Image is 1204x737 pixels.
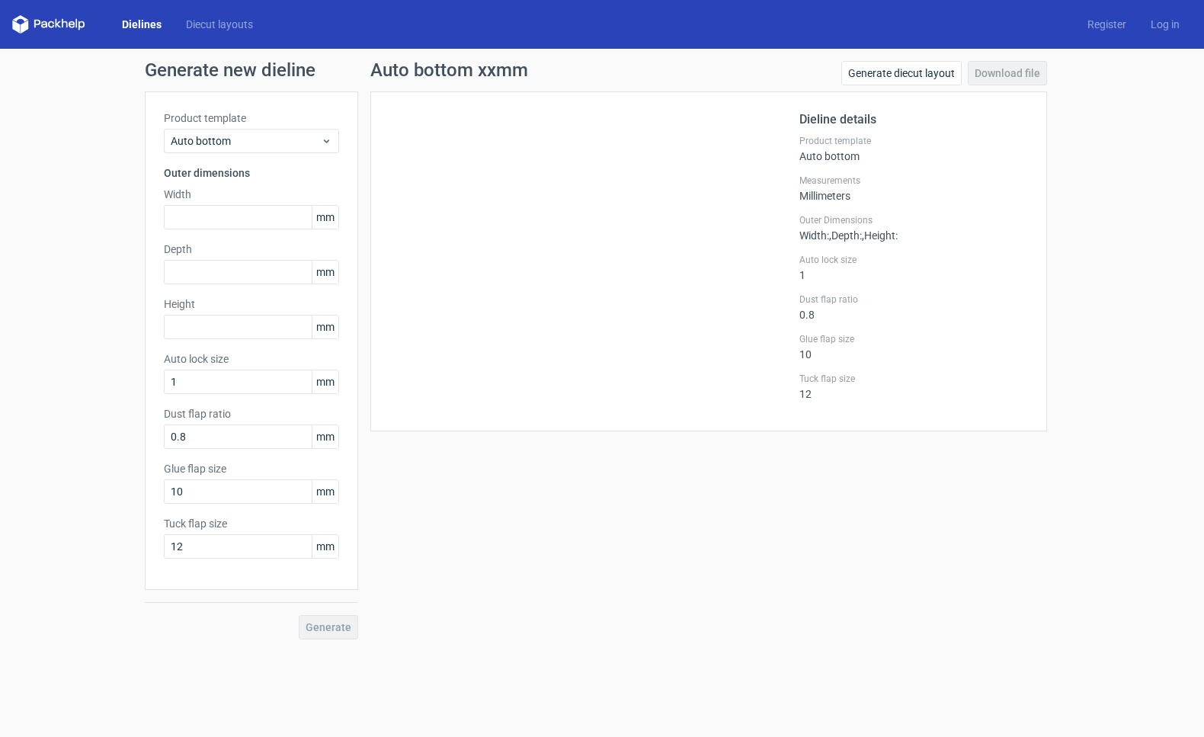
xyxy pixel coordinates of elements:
a: Generate diecut layout [841,61,962,85]
a: Register [1075,17,1138,32]
h1: Auto bottom xxmm [370,61,528,79]
label: Product template [164,111,339,126]
label: Auto lock size [799,254,1028,266]
span: mm [312,316,338,338]
span: Width : [799,229,829,242]
span: Auto bottom [171,133,321,149]
span: , Height : [862,229,898,242]
span: , Depth : [829,229,862,242]
label: Auto lock size [164,351,339,367]
label: Glue flap size [799,333,1028,345]
span: mm [312,370,338,393]
a: Diecut layouts [174,17,265,32]
span: mm [312,535,338,558]
label: Glue flap size [164,461,339,476]
span: mm [312,206,338,229]
h1: Generate new dieline [145,61,1059,79]
a: Log in [1138,17,1192,32]
span: mm [312,261,338,284]
label: Depth [164,242,339,257]
label: Tuck flap size [799,373,1028,385]
div: Millimeters [799,175,1028,202]
label: Height [164,296,339,312]
label: Dust flap ratio [799,293,1028,306]
span: mm [312,425,338,448]
h3: Outer dimensions [164,165,339,181]
label: Tuck flap size [164,516,339,531]
span: mm [312,480,338,503]
label: Dust flap ratio [164,406,339,421]
div: 12 [799,373,1028,400]
label: Product template [799,135,1028,147]
div: 0.8 [799,293,1028,321]
label: Outer Dimensions [799,214,1028,226]
a: Dielines [110,17,174,32]
div: 1 [799,254,1028,281]
h2: Dieline details [799,111,1028,129]
label: Measurements [799,175,1028,187]
div: Auto bottom [799,135,1028,162]
div: 10 [799,333,1028,360]
label: Width [164,187,339,202]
